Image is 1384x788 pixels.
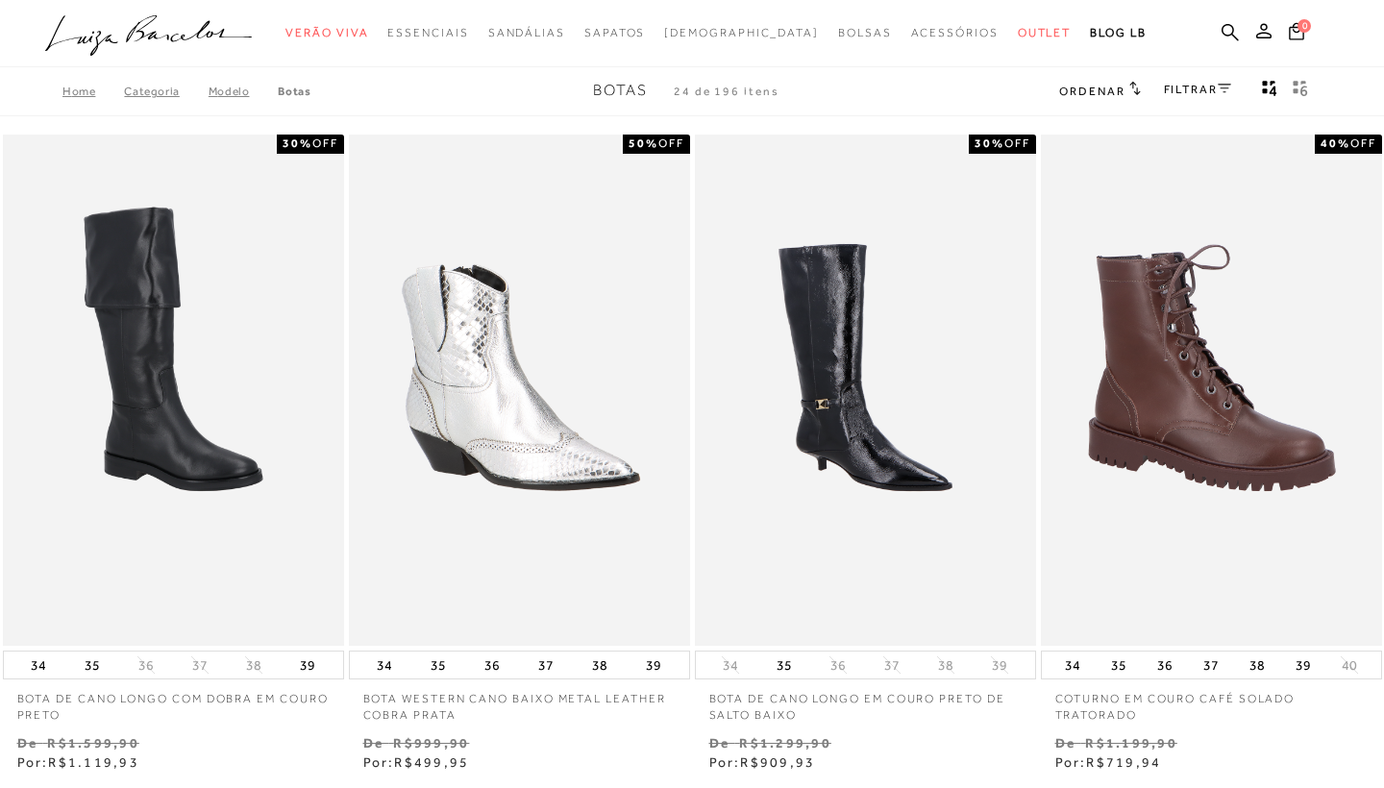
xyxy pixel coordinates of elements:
[664,15,819,51] a: noSubCategoriesText
[664,26,819,39] span: [DEMOGRAPHIC_DATA]
[584,26,645,39] span: Sapatos
[1321,136,1350,150] strong: 40%
[697,137,1034,644] img: BOTA DE CANO LONGO EM COURO PRETO DE SALTO BAIXO
[1287,79,1314,104] button: gridText6Desc
[124,85,208,98] a: Categoria
[1256,79,1283,104] button: Mostrar 4 produtos por linha
[838,15,892,51] a: noSubCategoriesText
[1055,735,1075,751] small: De
[658,136,684,150] span: OFF
[294,652,321,678] button: 39
[387,15,468,51] a: noSubCategoriesText
[17,735,37,751] small: De
[640,652,667,678] button: 39
[425,652,452,678] button: 35
[283,136,312,150] strong: 30%
[363,735,383,751] small: De
[878,656,905,675] button: 37
[278,85,310,98] a: Botas
[5,137,342,644] img: BOTA DE CANO LONGO COM DOBRA EM COURO PRETO
[488,15,565,51] a: noSubCategoriesText
[1041,679,1382,724] a: COTURNO EM COURO CAFÉ SOLADO TRATORADO
[697,137,1034,644] a: BOTA DE CANO LONGO EM COURO PRETO DE SALTO BAIXO BOTA DE CANO LONGO EM COURO PRETO DE SALTO BAIXO
[1055,754,1162,770] span: Por:
[363,754,470,770] span: Por:
[1164,83,1231,96] a: FILTRAR
[1090,15,1146,51] a: BLOG LB
[1090,26,1146,39] span: BLOG LB
[1086,754,1161,770] span: R$719,94
[1151,652,1178,678] button: 36
[975,136,1004,150] strong: 30%
[1004,136,1030,150] span: OFF
[674,85,779,98] span: 24 de 196 itens
[394,754,469,770] span: R$499,95
[825,656,852,675] button: 36
[285,15,368,51] a: noSubCategoriesText
[1198,652,1224,678] button: 37
[62,85,124,98] a: Home
[312,136,338,150] span: OFF
[1290,652,1317,678] button: 39
[709,735,729,751] small: De
[479,652,506,678] button: 36
[133,656,160,675] button: 36
[1043,137,1380,644] img: COTURNO EM COURO CAFÉ SOLADO TRATORADO
[709,754,816,770] span: Por:
[1059,652,1086,678] button: 34
[387,26,468,39] span: Essenciais
[771,652,798,678] button: 35
[586,652,613,678] button: 38
[186,656,213,675] button: 37
[932,656,959,675] button: 38
[717,656,744,675] button: 34
[5,137,342,644] a: BOTA DE CANO LONGO COM DOBRA EM COURO PRETO BOTA DE CANO LONGO COM DOBRA EM COURO PRETO
[532,652,559,678] button: 37
[1350,136,1376,150] span: OFF
[48,754,138,770] span: R$1.119,93
[1297,19,1311,33] span: 0
[1018,26,1072,39] span: Outlet
[1283,21,1310,47] button: 0
[488,26,565,39] span: Sandálias
[1105,652,1132,678] button: 35
[1085,735,1176,751] small: R$1.199,90
[593,82,648,99] span: Botas
[351,137,688,644] a: BOTA WESTERN CANO BAIXO METAL LEATHER COBRA PRATA BOTA WESTERN CANO BAIXO METAL LEATHER COBRA PRATA
[240,656,267,675] button: 38
[695,679,1036,724] a: BOTA DE CANO LONGO EM COURO PRETO DE SALTO BAIXO
[740,754,815,770] span: R$909,93
[1059,85,1124,98] span: Ordenar
[351,137,688,644] img: BOTA WESTERN CANO BAIXO METAL LEATHER COBRA PRATA
[47,735,138,751] small: R$1.599,90
[79,652,106,678] button: 35
[629,136,658,150] strong: 50%
[371,652,398,678] button: 34
[25,652,52,678] button: 34
[285,26,368,39] span: Verão Viva
[1018,15,1072,51] a: noSubCategoriesText
[911,26,999,39] span: Acessórios
[349,679,690,724] a: BOTA WESTERN CANO BAIXO METAL LEATHER COBRA PRATA
[1043,137,1380,644] a: COTURNO EM COURO CAFÉ SOLADO TRATORADO COTURNO EM COURO CAFÉ SOLADO TRATORADO
[739,735,830,751] small: R$1.299,90
[838,26,892,39] span: Bolsas
[1336,656,1363,675] button: 40
[17,754,139,770] span: Por:
[3,679,344,724] a: BOTA DE CANO LONGO COM DOBRA EM COURO PRETO
[986,656,1013,675] button: 39
[1244,652,1271,678] button: 38
[209,85,279,98] a: Modelo
[393,735,469,751] small: R$999,90
[584,15,645,51] a: noSubCategoriesText
[911,15,999,51] a: noSubCategoriesText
